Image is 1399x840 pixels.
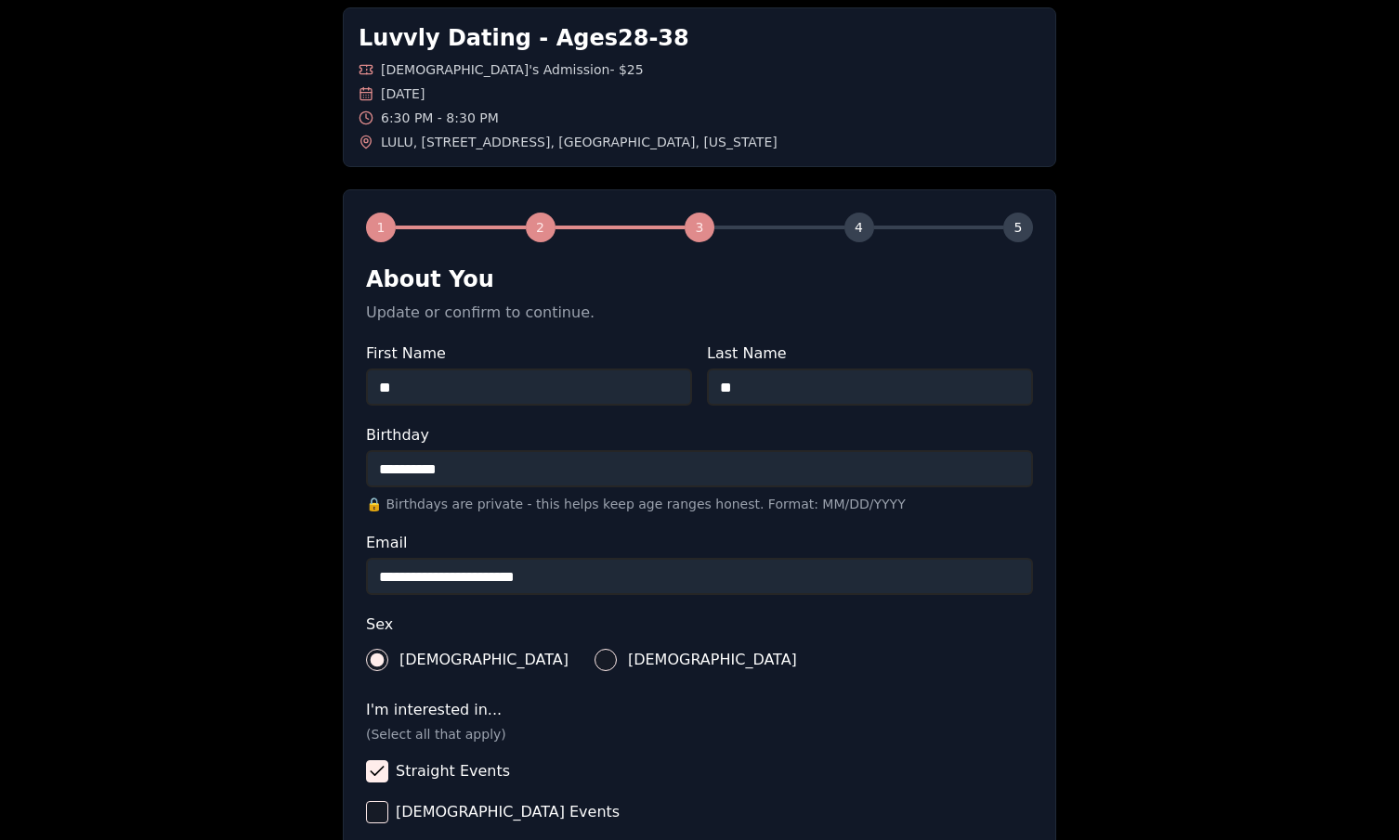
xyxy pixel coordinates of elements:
[381,109,499,127] span: 6:30 PM - 8:30 PM
[595,649,617,671] button: [DEMOGRAPHIC_DATA]
[399,653,569,667] span: [DEMOGRAPHIC_DATA]
[396,764,510,779] span: Straight Events
[366,536,1033,550] label: Email
[366,617,1033,632] label: Sex
[366,801,388,823] button: [DEMOGRAPHIC_DATA] Events
[366,495,1033,513] p: 🔒 Birthdays are private - this helps keep age ranges honest. Format: MM/DD/YYYY
[366,265,1033,294] h2: About You
[366,346,692,361] label: First Name
[381,133,778,151] span: LULU , [STREET_ADDRESS] , [GEOGRAPHIC_DATA] , [US_STATE]
[366,428,1033,443] label: Birthday
[707,346,1033,361] label: Last Name
[359,23,1040,53] h1: Luvvly Dating - Ages 28 - 38
[381,84,425,103] span: [DATE]
[396,805,620,820] span: [DEMOGRAPHIC_DATA] Events
[844,213,874,242] div: 4
[366,213,396,242] div: 1
[381,60,644,79] span: [DEMOGRAPHIC_DATA]'s Admission - $25
[366,703,1033,717] label: I'm interested in...
[366,302,1033,324] p: Update or confirm to continue.
[366,649,388,671] button: [DEMOGRAPHIC_DATA]
[685,213,714,242] div: 3
[366,725,1033,743] p: (Select all that apply)
[366,760,388,782] button: Straight Events
[1003,213,1033,242] div: 5
[526,213,556,242] div: 2
[628,653,797,667] span: [DEMOGRAPHIC_DATA]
